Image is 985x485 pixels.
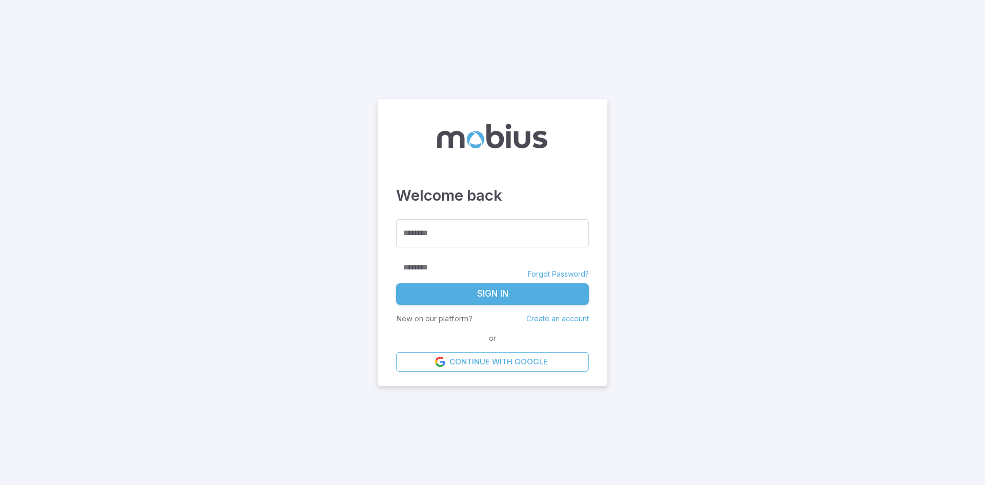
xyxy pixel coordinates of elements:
button: Sign In [396,283,589,305]
p: New on our platform? [396,313,472,324]
h3: Welcome back [396,184,589,207]
a: Create an account [526,314,589,323]
a: Continue with Google [396,352,589,372]
span: or [486,333,499,344]
a: Forgot Password? [528,269,589,279]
